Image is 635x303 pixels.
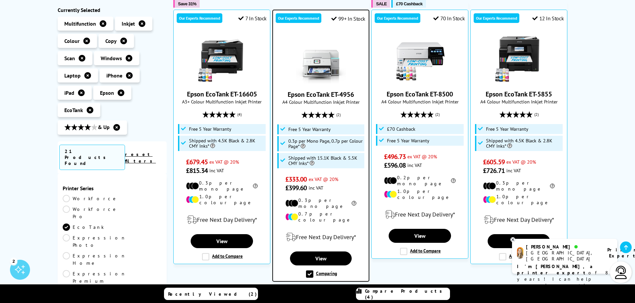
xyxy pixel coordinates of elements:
[58,7,167,13] div: Currently Selected
[63,206,118,220] a: Workforce Pro
[474,211,564,229] div: modal_delivery
[63,252,126,267] a: Expression Home
[526,244,599,250] div: [PERSON_NAME]
[384,161,406,170] span: £596.08
[306,270,337,278] label: Comparing
[276,228,365,246] div: modal_delivery
[483,158,505,166] span: £605.59
[288,90,354,99] a: Epson EcoTank ET-4956
[356,288,450,300] a: Compare Products (4)
[177,98,267,105] span: A3+ Colour Multifunction Inkjet Printer
[177,211,267,229] div: modal_delivery
[191,234,253,248] a: View
[395,78,445,84] a: Epson EcoTank ET-8500
[486,126,528,132] span: Free 5 Year Warranty
[238,15,267,22] div: 7 In Stock
[387,126,415,132] span: £70 Cashback
[285,184,307,192] span: £399.60
[309,176,338,182] span: ex VAT @ 20%
[517,263,595,276] b: I'm [PERSON_NAME], a printer expert
[178,1,196,6] span: Save 31%
[122,20,135,27] span: Inkjet
[63,224,112,231] a: EcoTank
[384,152,406,161] span: £496.73
[534,108,539,121] span: (2)
[296,78,346,85] a: Epson EcoTank ET-4956
[488,234,550,248] a: View
[483,194,555,206] li: 1.0p per colour page
[400,248,441,255] label: Add to Compare
[276,13,321,23] div: Our Experts Recommend
[186,194,258,206] li: 1.0p per colour page
[100,89,114,96] span: Epson
[285,211,357,223] li: 0.7p per colour page
[435,108,440,121] span: (2)
[389,229,451,243] a: View
[365,288,450,300] span: Compare Products (4)
[64,20,96,27] span: Multifunction
[614,266,628,279] img: user-headset-light.svg
[407,162,422,168] span: inc VAT
[494,78,544,84] a: Epson EcoTank ET-5855
[506,159,536,165] span: ex VAT @ 20%
[384,175,456,187] li: 0.2p per mono page
[506,167,521,174] span: inc VAT
[125,151,156,164] a: reset filters
[177,13,222,23] div: Our Experts Recommend
[285,197,357,209] li: 0.3p per mono page
[494,33,544,83] img: Epson EcoTank ET-5855
[532,15,564,22] div: 12 In Stock
[474,98,564,105] span: A4 Colour Multifunction Inkjet Printer
[396,1,422,6] span: £70 Cashback
[395,33,445,83] img: Epson EcoTank ET-8500
[288,138,363,149] span: 0.3p per Mono Page, 0.7p per Colour Page*
[64,89,74,96] span: iPad
[517,247,523,259] img: amy-livechat.png
[186,158,208,166] span: £679.45
[384,188,456,200] li: 1.0p per colour page
[290,251,352,265] a: View
[10,257,17,265] div: 2
[197,33,247,83] img: Epson EcoTank ET-16605
[526,250,599,262] div: [GEOGRAPHIC_DATA], [GEOGRAPHIC_DATA]
[375,205,465,224] div: modal_delivery
[202,253,243,260] label: Add to Compare
[197,78,247,84] a: Epson EcoTank ET-16605
[433,15,465,22] div: 70 In Stock
[106,72,122,79] span: iPhone
[64,38,80,44] span: Colour
[486,138,561,149] span: Shipped with 4.5K Black & 2.8K CMY Inks*
[63,195,118,202] a: Workforce
[517,263,612,295] p: of 8 years! I can help you choose the right product
[376,1,387,6] span: SALE
[168,291,257,297] span: Recently Viewed (2)
[187,90,257,98] a: Epson EcoTank ET-16605
[375,98,465,105] span: A4 Colour Multifunction Inkjet Printer
[483,180,555,192] li: 0.3p per mono page
[331,15,365,22] div: 99+ In Stock
[407,153,437,160] span: ex VAT @ 20%
[285,175,307,184] span: £333.00
[486,90,552,98] a: Epson EcoTank ET-5855
[483,166,505,175] span: £726.71
[237,108,242,121] span: (4)
[296,34,346,83] img: Epson EcoTank ET-4956
[189,126,231,132] span: Free 5 Year Warranty
[59,145,125,170] span: 21 Products Found
[186,180,258,192] li: 0.3p per mono page
[288,155,363,166] span: Shipped with 15.1K Black & 5.5K CMY Inks*
[499,253,540,260] label: Add to Compare
[64,72,81,79] span: Laptop
[387,138,429,143] span: Free 5 Year Warranty
[309,185,323,191] span: inc VAT
[186,166,208,175] span: £815.34
[105,38,117,44] span: Copy
[209,167,224,174] span: inc VAT
[63,270,126,285] a: Expression Premium
[375,13,420,23] div: Our Experts Recommend
[101,55,122,62] span: Windows
[63,185,162,192] span: Printer Series
[209,159,239,165] span: ex VAT @ 20%
[276,99,365,105] span: A4 Colour Multifunction Inkjet Printer
[474,13,519,23] div: Our Experts Recommend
